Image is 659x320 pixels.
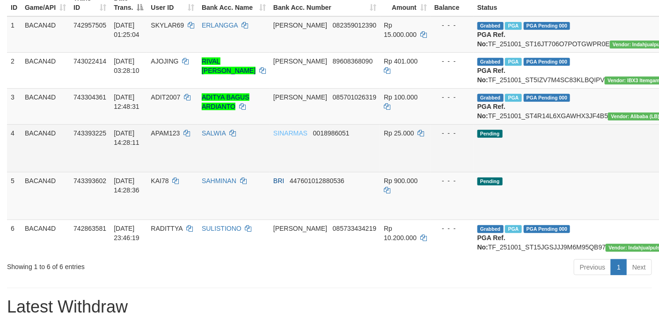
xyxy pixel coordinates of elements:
[384,57,417,65] span: Rp 401.000
[21,220,70,256] td: BACAN4D
[114,177,139,194] span: [DATE] 14:28:36
[21,124,70,172] td: BACAN4D
[202,93,249,110] a: ADITYA BAGUS ARDIANTO
[333,21,376,29] span: Copy 082359012390 to clipboard
[477,31,505,48] b: PGA Ref. No:
[333,225,376,232] span: Copy 085733434219 to clipboard
[114,57,139,74] span: [DATE] 03:28:10
[290,177,344,185] span: Copy 447601012880536 to clipboard
[333,93,376,101] span: Copy 085701026319 to clipboard
[524,94,571,102] span: PGA Pending
[151,21,184,29] span: SKYLAR69
[202,225,242,232] a: SULISTIONO
[384,177,417,185] span: Rp 900.000
[273,93,327,101] span: [PERSON_NAME]
[505,58,521,66] span: Marked by bovbc4
[7,124,21,172] td: 4
[7,52,21,88] td: 2
[434,128,470,138] div: - - -
[477,178,503,185] span: Pending
[505,22,521,30] span: Marked by bovbc4
[151,57,178,65] span: AJOJING
[7,16,21,53] td: 1
[151,93,180,101] span: ADIT2007
[477,94,504,102] span: Grabbed
[114,21,139,38] span: [DATE] 01:25:04
[434,21,470,30] div: - - -
[202,57,256,74] a: RIVAL [PERSON_NAME]
[524,58,571,66] span: PGA Pending
[21,172,70,220] td: BACAN4D
[273,225,327,232] span: [PERSON_NAME]
[384,21,417,38] span: Rp 15.000.000
[7,172,21,220] td: 5
[477,103,505,120] b: PGA Ref. No:
[7,298,652,316] h1: Latest Withdraw
[73,129,106,137] span: 743393225
[114,225,139,242] span: [DATE] 23:46:19
[477,225,504,233] span: Grabbed
[7,258,268,271] div: Showing 1 to 6 of 6 entries
[73,21,106,29] span: 742957505
[7,88,21,124] td: 3
[202,177,236,185] a: SAHMINAN
[273,129,308,137] span: SINARMAS
[151,129,180,137] span: APAM123
[434,57,470,66] div: - - -
[21,88,70,124] td: BACAN4D
[477,130,503,138] span: Pending
[202,21,238,29] a: ERLANGGA
[73,57,106,65] span: 743022414
[114,129,139,146] span: [DATE] 14:28:11
[273,21,327,29] span: [PERSON_NAME]
[384,129,414,137] span: Rp 25.000
[384,93,417,101] span: Rp 100.000
[434,92,470,102] div: - - -
[151,225,182,232] span: RADITTYA
[611,259,627,275] a: 1
[574,259,611,275] a: Previous
[434,224,470,233] div: - - -
[202,129,226,137] a: SALWIA
[313,129,350,137] span: Copy 0018986051 to clipboard
[21,52,70,88] td: BACAN4D
[477,234,505,251] b: PGA Ref. No:
[273,57,327,65] span: [PERSON_NAME]
[151,177,168,185] span: KAI78
[505,94,521,102] span: Marked by bovbc1
[524,22,571,30] span: PGA Pending
[73,93,106,101] span: 743304361
[477,22,504,30] span: Grabbed
[626,259,652,275] a: Next
[477,58,504,66] span: Grabbed
[7,220,21,256] td: 6
[73,177,106,185] span: 743393602
[333,57,373,65] span: Copy 89608368090 to clipboard
[505,225,521,233] span: Marked by bovbc4
[477,67,505,84] b: PGA Ref. No:
[384,225,417,242] span: Rp 10.200.000
[21,16,70,53] td: BACAN4D
[273,177,284,185] span: BRI
[524,225,571,233] span: PGA Pending
[114,93,139,110] span: [DATE] 12:48:31
[434,176,470,185] div: - - -
[73,225,106,232] span: 742863581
